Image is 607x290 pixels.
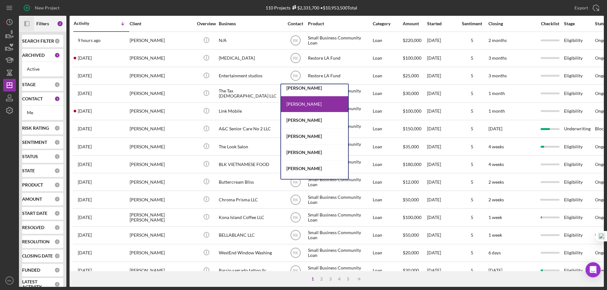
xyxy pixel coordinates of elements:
[456,56,488,61] div: 5
[130,121,193,137] div: [PERSON_NAME]
[488,162,504,167] time: 4 weeks
[27,110,58,115] div: Me
[78,197,92,202] time: 2025-08-12 20:46
[54,168,60,174] div: 0
[488,73,507,78] time: 3 months
[281,177,348,193] div: [PERSON_NAME]
[456,126,488,131] div: 5
[403,179,419,185] span: $12,000
[78,233,92,238] time: 2025-08-08 20:07
[219,174,282,190] div: Buttercream Bliss
[78,91,92,96] time: 2025-09-12 17:55
[22,38,54,44] b: SEARCH FILTER
[564,227,594,244] div: Eligibility
[78,215,92,220] time: 2025-08-11 03:23
[22,268,40,273] b: FUNDED
[54,82,60,87] div: 0
[427,50,456,67] div: [DATE]
[22,96,43,101] b: CONTACT
[293,216,298,220] text: RK
[456,109,488,114] div: 5
[22,197,42,202] b: AMOUNT
[130,32,193,49] div: [PERSON_NAME]
[219,245,282,261] div: WestEnd Window Washing
[488,232,502,238] time: 1 week
[488,55,507,61] time: 3 months
[488,197,504,202] time: 2 weeks
[266,5,357,10] div: 110 Projects • $10,953,500 Total
[36,21,49,26] b: Filters
[403,91,419,96] span: $30,000
[27,67,58,72] div: Active
[219,68,282,84] div: Entertainment studios
[564,103,594,120] div: Eligibility
[574,2,588,14] div: Export
[427,85,456,102] div: [DATE]
[326,276,335,281] div: 3
[219,262,282,279] div: Barrio sagrado tattoo llc
[35,2,59,14] div: New Project
[219,191,282,208] div: Chroma Prisma LLC
[373,156,402,173] div: Loan
[54,210,60,216] div: 0
[456,21,488,26] div: Sentiment
[488,268,502,273] time: [DATE]
[403,162,421,167] span: $180,000
[427,191,456,208] div: [DATE]
[54,125,60,131] div: 0
[78,268,92,273] time: 2025-07-29 18:28
[373,21,402,26] div: Category
[130,174,193,190] div: [PERSON_NAME]
[403,21,426,26] div: Amount
[564,191,594,208] div: Eligibility
[427,174,456,190] div: [DATE]
[456,91,488,96] div: 5
[308,262,371,279] div: Small Business Community Loan
[219,227,282,244] div: BELLABLANC LLC
[308,32,371,49] div: Small Business Community Loan
[130,209,193,226] div: [PERSON_NAME] [PERSON_NAME]
[308,227,371,244] div: Small Business Community Loan
[403,232,419,238] span: $50,000
[78,56,92,61] time: 2025-09-13 09:57
[3,274,16,287] button: RK
[281,96,348,112] div: [PERSON_NAME]
[130,156,193,173] div: [PERSON_NAME]
[130,68,193,84] div: [PERSON_NAME]
[568,2,604,14] button: Export
[293,180,298,184] text: RK
[281,80,348,96] div: [PERSON_NAME]
[373,209,402,226] div: Loan
[403,268,419,273] span: $20,000
[317,276,326,281] div: 2
[54,38,60,44] div: 0
[281,145,348,161] div: [PERSON_NAME]
[130,245,193,261] div: [PERSON_NAME]
[54,239,60,245] div: 0
[54,267,60,273] div: 0
[54,154,60,159] div: 0
[308,276,317,281] div: 1
[456,144,488,149] div: 5
[194,21,218,26] div: Overview
[564,32,594,49] div: Eligibility
[344,276,353,281] div: 5
[219,50,282,67] div: [MEDICAL_DATA]
[54,52,60,58] div: 1
[335,276,344,281] div: 4
[22,182,43,187] b: PRODUCT
[427,103,456,120] div: [DATE]
[403,126,421,131] span: $150,000
[78,162,92,167] time: 2025-08-26 01:51
[308,50,371,67] div: Restore LA Fund
[219,32,282,49] div: N/A
[564,262,594,279] div: Eligibility
[403,197,419,202] span: $50,000
[456,162,488,167] div: 5
[130,227,193,244] div: [PERSON_NAME]
[22,53,45,58] b: ARCHIVED
[74,21,101,26] div: Activity
[456,38,488,43] div: 5
[564,85,594,102] div: Eligibility
[427,156,456,173] div: [DATE]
